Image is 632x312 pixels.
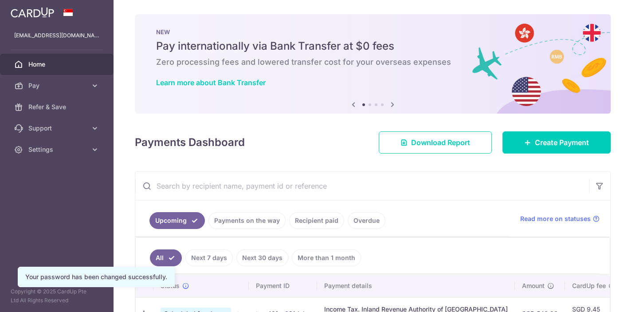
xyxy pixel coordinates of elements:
a: Learn more about Bank Transfer [156,78,266,87]
span: Settings [28,145,87,154]
span: Read more on statuses [520,214,591,223]
img: CardUp [11,7,54,18]
p: NEW [156,28,589,36]
h6: Zero processing fees and lowered transfer cost for your overseas expenses [156,57,589,67]
span: CardUp fee [572,281,606,290]
input: Search by recipient name, payment id or reference [135,172,589,200]
div: Your password has been changed successfully. [25,273,167,281]
a: Upcoming [149,212,205,229]
span: Home [28,60,87,69]
span: Create Payment [535,137,589,148]
img: Bank transfer banner [135,14,611,114]
span: Support [28,124,87,133]
h4: Payments Dashboard [135,134,245,150]
a: All [150,249,182,266]
a: Next 7 days [185,249,233,266]
a: Next 30 days [236,249,288,266]
p: [EMAIL_ADDRESS][DOMAIN_NAME] [14,31,99,40]
th: Payment details [317,274,515,297]
th: Payment ID [249,274,317,297]
a: Payments on the way [208,212,286,229]
span: Download Report [411,137,470,148]
a: Recipient paid [289,212,344,229]
a: Read more on statuses [520,214,600,223]
h5: Pay internationally via Bank Transfer at $0 fees [156,39,589,53]
span: Refer & Save [28,103,87,111]
span: Pay [28,81,87,90]
a: Overdue [348,212,385,229]
a: Download Report [379,131,492,154]
span: Amount [522,281,545,290]
a: More than 1 month [292,249,361,266]
a: Create Payment [502,131,611,154]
